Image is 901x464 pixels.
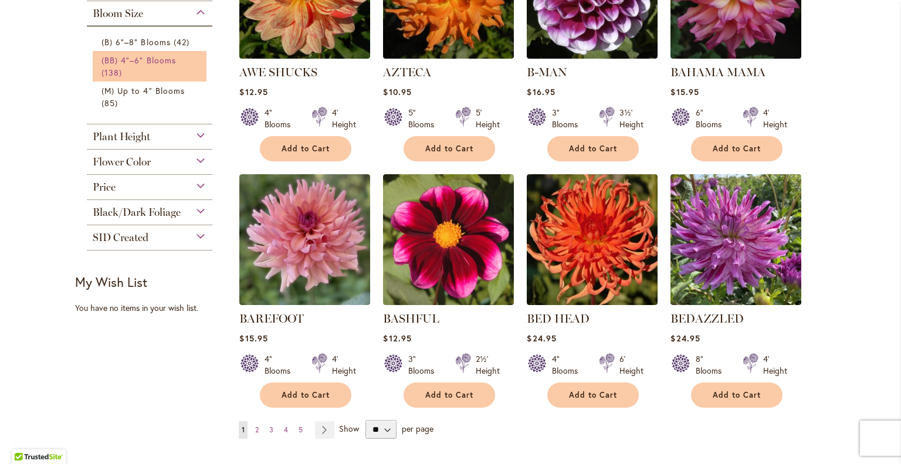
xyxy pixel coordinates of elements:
[476,107,500,130] div: 5' Height
[404,382,495,408] button: Add to Cart
[282,144,330,154] span: Add to Cart
[239,86,267,97] span: $12.95
[713,390,761,400] span: Add to Cart
[619,107,643,130] div: 3½' Height
[425,390,473,400] span: Add to Cart
[670,311,744,326] a: BEDAZZLED
[527,86,555,97] span: $16.95
[332,353,356,377] div: 4' Height
[713,144,761,154] span: Add to Cart
[252,421,262,439] a: 2
[93,7,143,20] span: Bloom Size
[670,174,801,305] img: Bedazzled
[408,107,441,130] div: 5" Blooms
[383,296,514,307] a: BASHFUL
[670,333,700,344] span: $24.95
[266,421,276,439] a: 3
[101,55,176,66] span: (BB) 4"–6" Blooms
[404,136,495,161] button: Add to Cart
[101,84,201,109] a: (M) Up to 4" Blooms 85
[75,273,147,290] strong: My Wish List
[101,66,125,79] span: 138
[281,421,291,439] a: 4
[239,296,370,307] a: BAREFOOT
[527,296,658,307] a: BED HEAD
[696,353,729,377] div: 8" Blooms
[284,425,288,434] span: 4
[101,97,121,109] span: 85
[527,333,556,344] span: $24.95
[239,50,370,61] a: AWE SHUCKS
[383,333,411,344] span: $12.95
[239,65,317,79] a: AWE SHUCKS
[547,136,639,161] button: Add to Cart
[101,36,171,48] span: (B) 6"–8" Blooms
[527,311,590,326] a: BED HEAD
[239,174,370,305] img: BAREFOOT
[93,181,116,194] span: Price
[9,422,42,455] iframe: Launch Accessibility Center
[670,296,801,307] a: Bedazzled
[265,107,297,130] div: 4" Blooms
[296,421,306,439] a: 5
[93,130,150,143] span: Plant Height
[691,136,783,161] button: Add to Cart
[255,425,259,434] span: 2
[383,86,411,97] span: $10.95
[239,311,304,326] a: BAREFOOT
[383,50,514,61] a: AZTECA
[101,85,185,96] span: (M) Up to 4" Blooms
[239,333,267,344] span: $15.95
[260,382,351,408] button: Add to Cart
[527,174,658,305] img: BED HEAD
[763,107,787,130] div: 4' Height
[408,353,441,377] div: 3" Blooms
[696,107,729,130] div: 6" Blooms
[383,65,431,79] a: AZTECA
[552,353,585,377] div: 4" Blooms
[93,206,181,219] span: Black/Dark Foliage
[763,353,787,377] div: 4' Height
[691,382,783,408] button: Add to Cart
[299,425,303,434] span: 5
[93,231,148,244] span: SID Created
[670,50,801,61] a: Bahama Mama
[101,54,201,79] a: (BB) 4"–6" Blooms 138
[260,136,351,161] button: Add to Cart
[75,302,232,314] div: You have no items in your wish list.
[383,311,439,326] a: BASHFUL
[527,65,567,79] a: B-MAN
[265,353,297,377] div: 4" Blooms
[670,86,699,97] span: $15.95
[425,144,473,154] span: Add to Cart
[547,382,639,408] button: Add to Cart
[402,423,433,434] span: per page
[383,174,514,305] img: BASHFUL
[552,107,585,130] div: 3" Blooms
[569,390,617,400] span: Add to Cart
[101,36,201,48] a: (B) 6"–8" Blooms 42
[569,144,617,154] span: Add to Cart
[269,425,273,434] span: 3
[527,50,658,61] a: B-MAN
[332,107,356,130] div: 4' Height
[619,353,643,377] div: 6' Height
[670,65,765,79] a: BAHAMA MAMA
[93,155,151,168] span: Flower Color
[476,353,500,377] div: 2½' Height
[339,423,359,434] span: Show
[174,36,192,48] span: 42
[282,390,330,400] span: Add to Cart
[242,425,245,434] span: 1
